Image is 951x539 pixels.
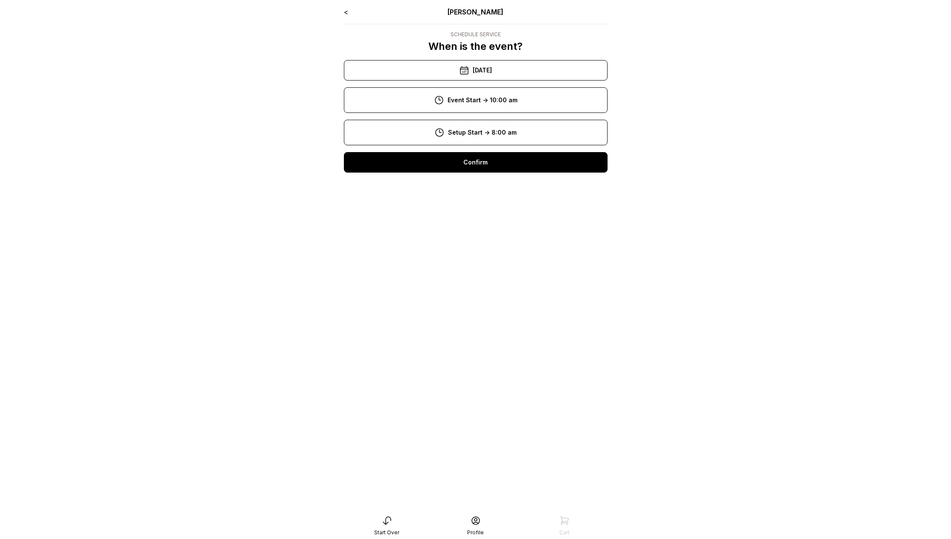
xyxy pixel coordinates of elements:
[428,40,523,53] p: When is the event?
[559,529,570,536] div: Cart
[344,152,608,173] div: Confirm
[428,31,523,38] div: Schedule Service
[396,7,555,17] div: [PERSON_NAME]
[374,529,399,536] div: Start Over
[344,60,608,81] div: [DATE]
[467,529,484,536] div: Profile
[344,8,348,16] a: <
